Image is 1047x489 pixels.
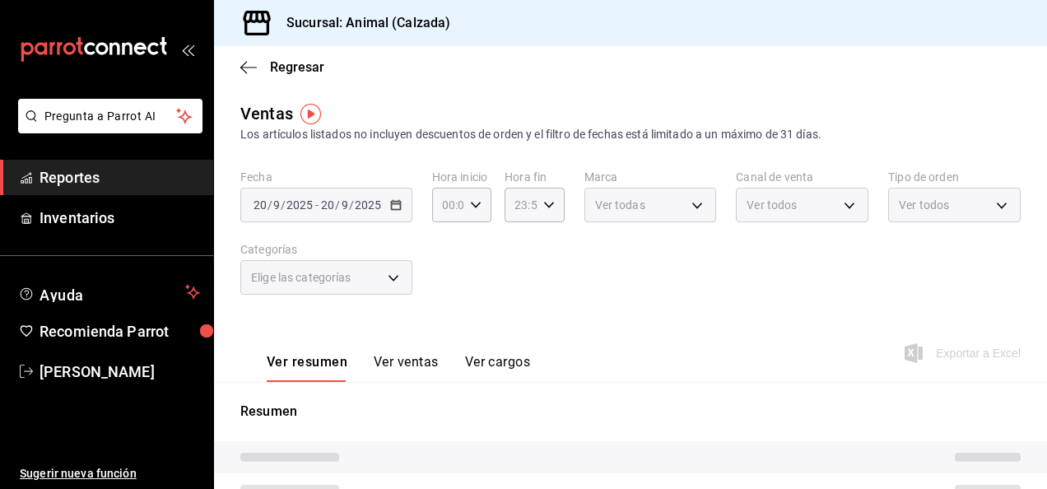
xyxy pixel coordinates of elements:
[273,13,450,33] h3: Sucursal: Animal (Calzada)
[268,198,272,212] span: /
[40,169,100,186] font: Reportes
[465,354,531,382] button: Ver cargos
[270,59,324,75] span: Regresar
[888,171,1021,183] label: Tipo de orden
[595,197,645,213] span: Ver todas
[40,209,114,226] font: Inventarios
[253,198,268,212] input: --
[272,198,281,212] input: --
[505,171,564,183] label: Hora fin
[40,323,169,340] font: Recomienda Parrot
[251,269,351,286] span: Elige las categorías
[20,467,137,480] font: Sugerir nueva función
[335,198,340,212] span: /
[747,197,797,213] span: Ver todos
[181,43,194,56] button: open_drawer_menu
[281,198,286,212] span: /
[349,198,354,212] span: /
[40,363,155,380] font: [PERSON_NAME]
[267,354,530,382] div: Pestañas de navegación
[240,171,412,183] label: Fecha
[267,354,347,370] font: Ver resumen
[899,197,949,213] span: Ver todos
[44,108,177,125] span: Pregunta a Parrot AI
[315,198,319,212] span: -
[584,171,717,183] label: Marca
[320,198,335,212] input: --
[341,198,349,212] input: --
[240,59,324,75] button: Regresar
[40,282,179,302] span: Ayuda
[12,119,202,137] a: Pregunta a Parrot AI
[354,198,382,212] input: ----
[736,171,868,183] label: Canal de venta
[286,198,314,212] input: ----
[240,101,293,126] div: Ventas
[240,244,412,255] label: Categorías
[374,354,439,382] button: Ver ventas
[300,104,321,124] img: Tooltip marker
[432,171,491,183] label: Hora inicio
[240,126,1021,143] div: Los artículos listados no incluyen descuentos de orden y el filtro de fechas está limitado a un m...
[18,99,202,133] button: Pregunta a Parrot AI
[240,402,1021,421] p: Resumen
